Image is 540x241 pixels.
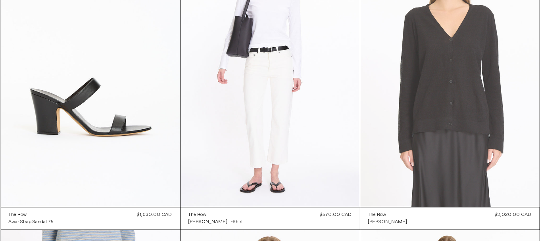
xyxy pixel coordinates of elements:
[495,211,532,218] div: $2,020.00 CAD
[9,211,54,218] a: The Row
[188,211,243,218] a: The Row
[368,218,407,225] a: [PERSON_NAME]
[368,211,407,218] a: The Row
[368,212,386,218] div: The Row
[188,212,207,218] div: The Row
[9,212,27,218] div: The Row
[320,211,352,218] div: $570.00 CAD
[137,211,172,218] div: $1,630.00 CAD
[188,218,243,225] a: [PERSON_NAME] T-Shirt
[9,218,54,225] a: Awar Strap Sandal 75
